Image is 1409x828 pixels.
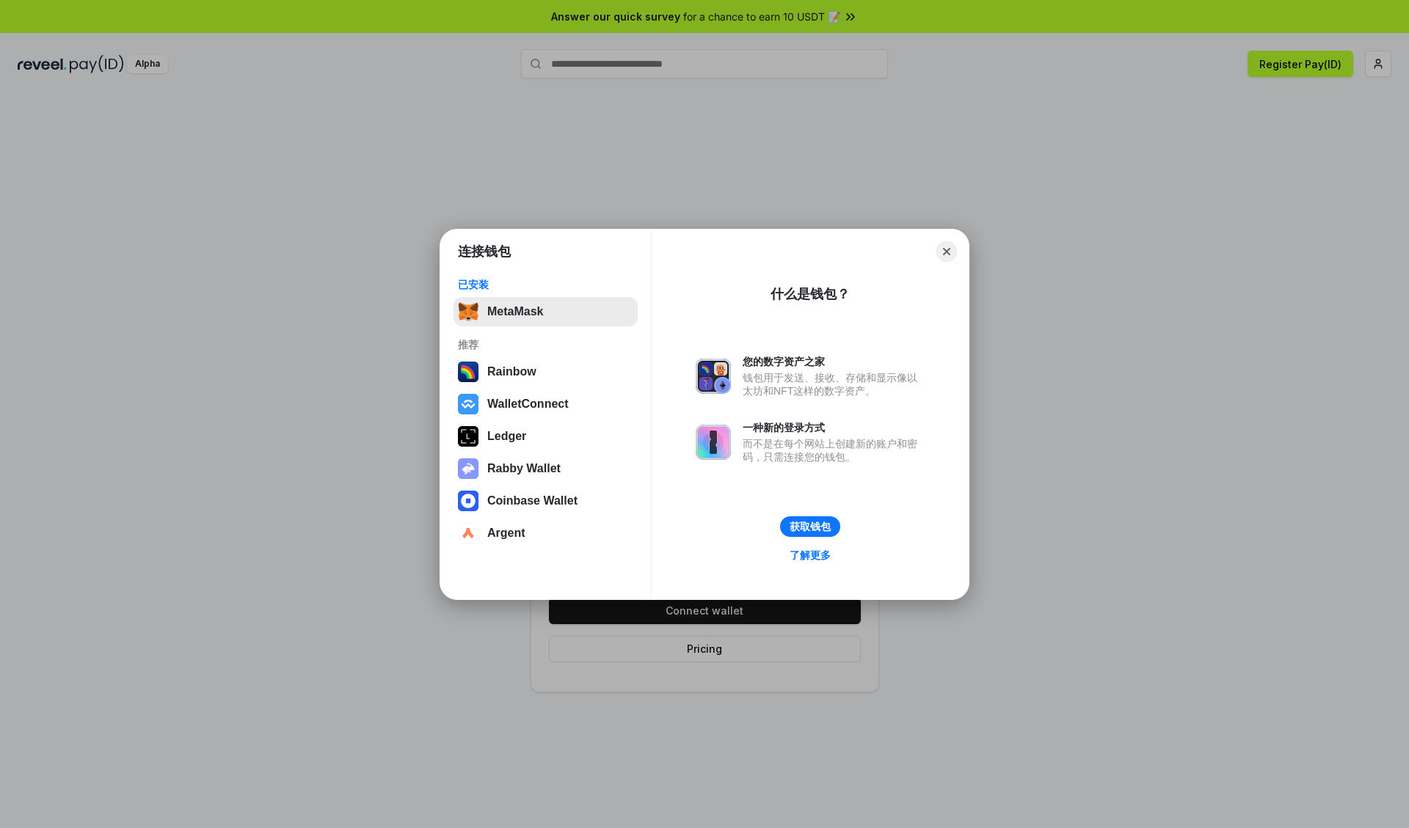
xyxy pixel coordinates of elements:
[454,357,638,386] button: Rainbow
[458,243,511,260] h1: 连接钱包
[454,297,638,326] button: MetaMask
[458,301,478,322] img: svg+xml,%3Csvg%20fill%3D%22none%22%20height%3D%2233%22%20viewBox%3D%220%200%2035%2033%22%20width%...
[696,359,731,394] img: svg+xml,%3Csvg%20xmlns%3D%22http%3A%2F%2Fwww.w3.org%2F2000%2Fsvg%22%20fill%3D%22none%22%20viewBox...
[780,516,840,537] button: 获取钱包
[487,462,561,475] div: Rabby Wallet
[487,430,526,443] div: Ledger
[771,285,850,303] div: 什么是钱包？
[743,371,925,397] div: 钱包用于发送、接收、存储和显示像以太坊和NFT这样的数字资产。
[487,494,578,508] div: Coinbase Wallet
[696,425,731,460] img: svg+xml,%3Csvg%20xmlns%3D%22http%3A%2F%2Fwww.w3.org%2F2000%2Fsvg%22%20fill%3D%22none%22%20viewBox...
[743,437,925,464] div: 而不是在每个网站上创建新的账户和密码，只需连接您的钱包。
[454,422,638,451] button: Ledger
[454,389,638,419] button: WalletConnect
[458,394,478,414] img: svg+xml,%3Csvg%20width%3D%2228%22%20height%3D%2228%22%20viewBox%3D%220%200%2028%2028%22%20fill%3D...
[458,458,478,479] img: svg+xml,%3Csvg%20xmlns%3D%22http%3A%2F%2Fwww.w3.org%2F2000%2Fsvg%22%20fill%3D%22none%22%20viewBox...
[781,546,840,565] a: 了解更多
[743,421,925,434] div: 一种新的登录方式
[487,397,569,411] div: WalletConnect
[458,426,478,447] img: svg+xml,%3Csvg%20xmlns%3D%22http%3A%2F%2Fwww.w3.org%2F2000%2Fsvg%22%20width%3D%2228%22%20height%3...
[790,520,831,533] div: 获取钱包
[458,278,633,291] div: 已安装
[487,305,543,318] div: MetaMask
[790,549,831,562] div: 了解更多
[458,338,633,351] div: 推荐
[454,486,638,516] button: Coinbase Wallet
[487,527,525,540] div: Argent
[743,355,925,368] div: 您的数字资产之家
[458,523,478,543] img: svg+xml,%3Csvg%20width%3D%2228%22%20height%3D%2228%22%20viewBox%3D%220%200%2028%2028%22%20fill%3D...
[936,241,957,262] button: Close
[487,365,536,378] div: Rainbow
[458,362,478,382] img: svg+xml,%3Csvg%20width%3D%22120%22%20height%3D%22120%22%20viewBox%3D%220%200%20120%20120%22%20fil...
[458,491,478,511] img: svg+xml,%3Csvg%20width%3D%2228%22%20height%3D%2228%22%20viewBox%3D%220%200%2028%2028%22%20fill%3D...
[454,454,638,483] button: Rabby Wallet
[454,519,638,548] button: Argent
